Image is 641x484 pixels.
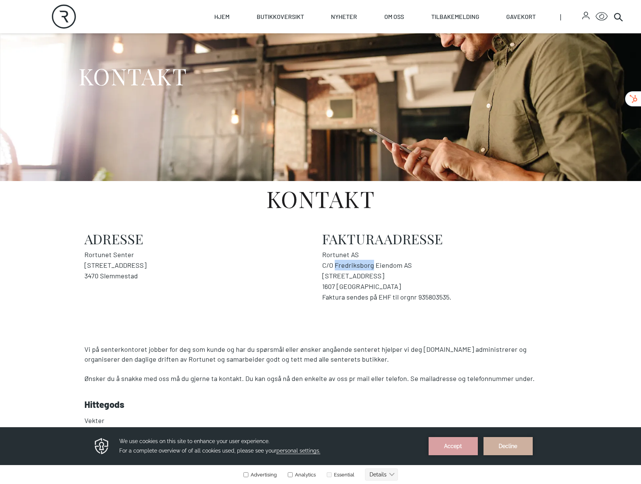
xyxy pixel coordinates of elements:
[322,249,557,302] address: Rortunet AS C/O Fredriksborg Eiendom AS [STREET_ADDRESS] 1607 [GEOGRAPHIC_DATA] Faktura sendes på...
[84,249,319,281] address: Rortunet Senter [STREET_ADDRESS] 3470 Slemmestad
[429,10,478,28] button: Accept
[109,426,148,434] a: 47 46749028.
[84,416,557,426] p: Vekter
[327,45,332,50] input: Essential
[286,45,316,50] label: Analytics
[483,10,533,28] button: Decline
[84,345,557,364] p: Vi på senterkontoret jobber for deg som kunde og har du spørsmål eller ønsker angående senteret h...
[84,399,557,410] h3: Hittegods
[84,231,319,246] h2: Adresse
[78,62,187,90] h1: KONTAKT
[365,41,398,53] button: Details
[84,425,557,435] p: Telefon:
[119,9,419,28] h3: We use cookies on this site to enhance your user experience. For a complete overview of of all co...
[288,45,293,50] input: Analytics
[243,45,248,50] input: Advertising
[322,231,557,246] h2: Fakturaadresse
[84,374,557,384] p: Ønsker du å snakke med oss må du gjerne ta kontakt. Du kan også nå den enkelte av oss pr mail ell...
[94,10,110,28] img: Privacy reminder
[276,20,320,27] span: personal settings.
[596,11,608,23] button: Open Accessibility Menu
[325,45,354,50] label: Essential
[243,45,277,50] label: Advertising
[370,44,387,50] text: Details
